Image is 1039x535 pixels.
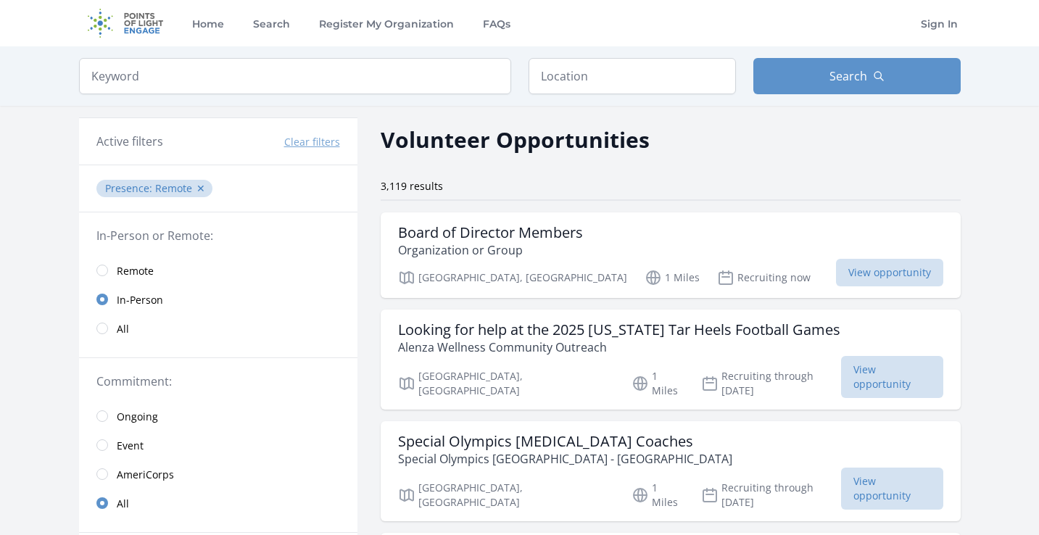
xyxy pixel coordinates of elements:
[117,497,129,511] span: All
[117,468,174,482] span: AmeriCorps
[117,264,154,278] span: Remote
[79,489,357,518] a: All
[155,181,192,195] span: Remote
[117,293,163,307] span: In-Person
[841,356,943,398] span: View opportunity
[398,224,583,241] h3: Board of Director Members
[645,269,700,286] p: 1 Miles
[117,410,158,424] span: Ongoing
[79,402,357,431] a: Ongoing
[398,269,627,286] p: [GEOGRAPHIC_DATA], [GEOGRAPHIC_DATA]
[79,314,357,343] a: All
[79,285,357,314] a: In-Person
[79,256,357,285] a: Remote
[753,58,961,94] button: Search
[717,269,811,286] p: Recruiting now
[381,123,650,156] h2: Volunteer Opportunities
[398,339,840,356] p: Alenza Wellness Community Outreach
[632,369,684,398] p: 1 Miles
[398,369,615,398] p: [GEOGRAPHIC_DATA], [GEOGRAPHIC_DATA]
[701,481,841,510] p: Recruiting through [DATE]
[117,322,129,336] span: All
[529,58,736,94] input: Location
[79,431,357,460] a: Event
[701,369,841,398] p: Recruiting through [DATE]
[841,468,943,510] span: View opportunity
[398,450,732,468] p: Special Olympics [GEOGRAPHIC_DATA] - [GEOGRAPHIC_DATA]
[117,439,144,453] span: Event
[284,135,340,149] button: Clear filters
[398,241,583,259] p: Organization or Group
[196,181,205,196] button: ✕
[381,421,961,521] a: Special Olympics [MEDICAL_DATA] Coaches Special Olympics [GEOGRAPHIC_DATA] - [GEOGRAPHIC_DATA] [G...
[79,58,511,94] input: Keyword
[96,227,340,244] legend: In-Person or Remote:
[381,310,961,410] a: Looking for help at the 2025 [US_STATE] Tar Heels Football Games Alenza Wellness Community Outrea...
[398,433,732,450] h3: Special Olympics [MEDICAL_DATA] Coaches
[79,460,357,489] a: AmeriCorps
[836,259,943,286] span: View opportunity
[398,321,840,339] h3: Looking for help at the 2025 [US_STATE] Tar Heels Football Games
[381,179,443,193] span: 3,119 results
[632,481,684,510] p: 1 Miles
[96,133,163,150] h3: Active filters
[381,212,961,298] a: Board of Director Members Organization or Group [GEOGRAPHIC_DATA], [GEOGRAPHIC_DATA] 1 Miles Recr...
[829,67,867,85] span: Search
[398,481,615,510] p: [GEOGRAPHIC_DATA], [GEOGRAPHIC_DATA]
[105,181,155,195] span: Presence :
[96,373,340,390] legend: Commitment:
